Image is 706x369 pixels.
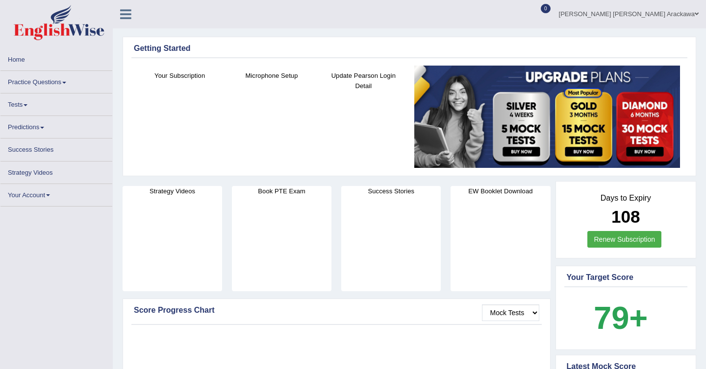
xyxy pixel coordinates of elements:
h4: Days to Expiry [567,194,685,203]
a: Practice Questions [0,71,112,90]
a: Tests [0,93,112,113]
div: Score Progress Chart [134,304,539,316]
img: small5.jpg [414,66,680,168]
b: 108 [611,207,640,226]
a: Home [0,48,112,68]
h4: Update Pearson Login Detail [323,70,404,91]
h4: EW Booklet Download [451,186,550,196]
a: Success Stories [0,138,112,158]
h4: Book PTE Exam [232,186,331,196]
span: 0 [541,4,551,13]
h4: Microphone Setup [230,70,312,81]
a: Predictions [0,116,112,135]
h4: Your Subscription [139,70,221,81]
a: Renew Subscription [587,231,661,248]
h4: Strategy Videos [123,186,222,196]
div: Your Target Score [567,272,685,283]
div: Getting Started [134,43,685,54]
b: 79+ [594,300,648,336]
a: Your Account [0,184,112,203]
a: Strategy Videos [0,161,112,181]
h4: Success Stories [341,186,441,196]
